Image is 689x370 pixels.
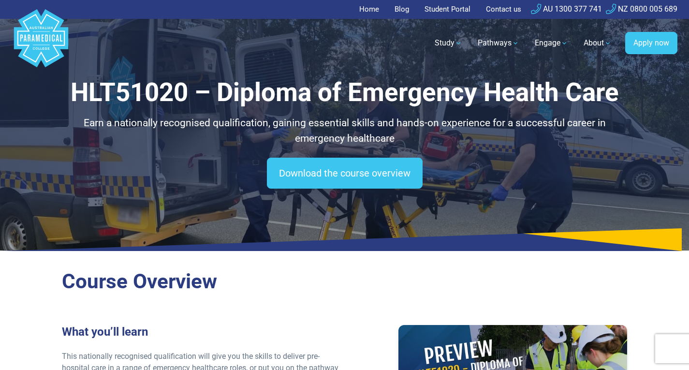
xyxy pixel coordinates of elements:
[429,30,468,57] a: Study
[62,77,628,108] h1: HLT51020 – Diploma of Emergency Health Care
[606,4,677,14] a: NZ 0800 005 689
[12,19,70,68] a: Australian Paramedical College
[578,30,617,57] a: About
[267,158,423,189] a: Download the course overview
[531,4,602,14] a: AU 1300 377 741
[62,269,628,294] h2: Course Overview
[625,32,677,54] a: Apply now
[472,30,525,57] a: Pathways
[62,325,339,339] h3: What you’ll learn
[62,116,628,146] p: Earn a nationally recognised qualification, gaining essential skills and hands-on experience for ...
[529,30,574,57] a: Engage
